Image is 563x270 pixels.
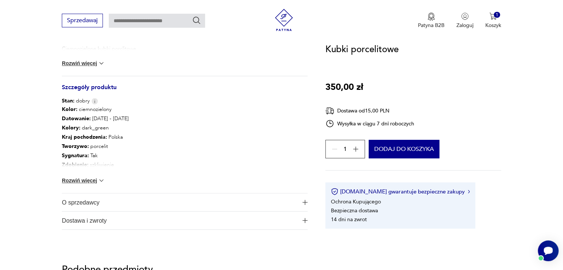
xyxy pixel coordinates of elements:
[62,97,90,105] span: dobry
[325,106,414,115] div: Dostawa od 15,00 PLN
[91,98,98,104] img: Info icon
[418,13,445,29] button: Patyna B2B
[325,43,399,57] h1: Kubki porcelitowe
[62,106,77,113] b: Kolor:
[331,188,470,195] button: [DOMAIN_NAME] gwarantuje bezpieczne zakupy
[331,188,338,195] img: Ikona certyfikatu
[428,13,435,21] img: Ikona medalu
[62,212,297,229] span: Dostawa i zwroty
[331,198,381,205] li: Ochrona Kupującego
[62,151,148,160] p: Tak
[62,177,105,184] button: Rozwiń więcej
[62,152,89,159] b: Sygnatura :
[62,18,103,24] a: Sprzedawaj
[62,97,74,104] b: Stan:
[62,161,88,168] b: Zdobienie :
[273,9,295,31] img: Patyna - sklep z meblami i dekoracjami vintage
[62,14,103,27] button: Sprzedawaj
[62,142,148,151] p: porcelit
[192,16,201,25] button: Szukaj
[418,13,445,29] a: Ikona medaluPatyna B2B
[62,115,91,122] b: Datowanie :
[468,190,470,193] img: Ikona strzałki w prawo
[485,22,501,29] p: Koszyk
[489,13,497,20] img: Ikona koszyka
[344,147,347,152] span: 1
[302,218,308,223] img: Ikona plusa
[98,60,105,67] img: chevron down
[62,123,148,132] p: dark_green
[62,114,148,123] p: [DATE] - [DATE]
[62,132,148,142] p: Polska
[461,13,469,20] img: Ikonka użytkownika
[485,13,501,29] button: 1Koszyk
[456,22,473,29] p: Zaloguj
[325,119,414,128] div: Wysyłka w ciągu 7 dni roboczych
[494,12,500,18] div: 1
[538,240,559,261] iframe: Smartsupp widget button
[325,106,334,115] img: Ikona dostawy
[62,60,105,67] button: Rozwiń więcej
[331,207,378,214] li: Bezpieczna dostawa
[62,105,148,114] p: ciemnozielony
[98,177,105,184] img: chevron down
[325,80,363,94] p: 350,00 zł
[302,200,308,205] img: Ikona plusa
[418,22,445,29] p: Patyna B2B
[62,124,80,131] b: Kolory :
[369,140,439,158] button: Dodaj do koszyka
[62,45,138,53] p: Ciemnozielone kubki porclitowe.
[456,13,473,29] button: Zaloguj
[62,160,148,169] p: szkliwienie
[62,193,297,211] span: O sprzedawcy
[62,143,89,150] b: Tworzywo :
[331,216,367,223] li: 14 dni na zwrot
[62,85,308,97] h3: Szczegóły produktu
[62,212,308,229] button: Ikona plusaDostawa i zwroty
[62,134,107,141] b: Kraj pochodzenia :
[62,193,308,211] button: Ikona plusaO sprzedawcy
